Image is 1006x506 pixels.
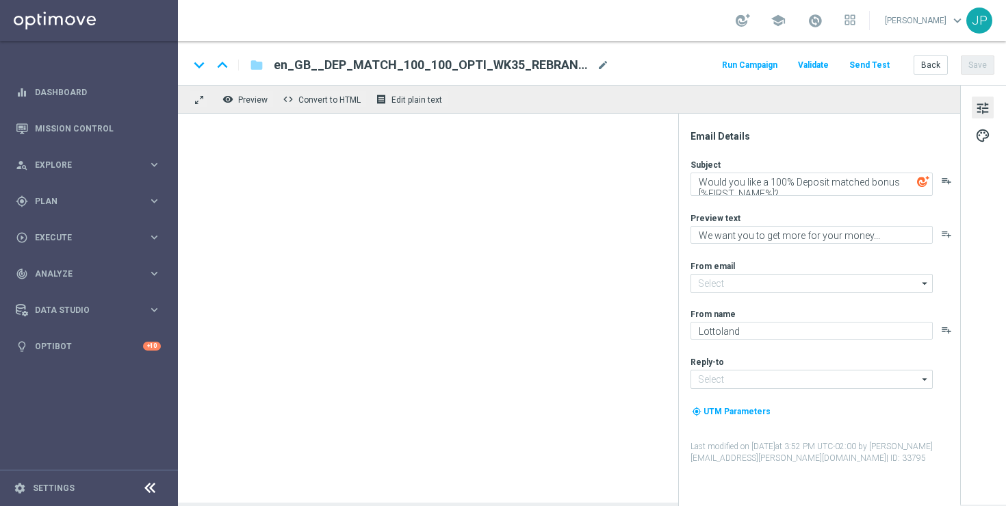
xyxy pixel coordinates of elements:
[16,74,161,110] div: Dashboard
[212,55,233,75] i: keyboard_arrow_up
[691,357,724,368] label: Reply-to
[720,56,779,75] button: Run Campaign
[704,407,771,416] span: UTM Parameters
[941,325,952,336] button: playlist_add
[16,195,148,207] div: Plan
[35,110,161,147] a: Mission Control
[691,213,740,224] label: Preview text
[14,482,26,494] i: settings
[274,57,591,73] span: en_GB__DEP_MATCH_100_100_OPTI_WK35_REBRAND__NVIP_EMA_TAC_GM
[691,274,933,293] input: Select
[35,233,148,242] span: Execute
[219,90,274,108] button: remove_red_eye Preview
[917,175,929,188] img: optiGenie.svg
[16,231,28,244] i: play_circle_outline
[16,340,28,353] i: lightbulb
[148,267,161,280] i: keyboard_arrow_right
[886,453,926,463] span: | ID: 33795
[691,160,721,170] label: Subject
[15,196,162,207] button: gps_fixed Plan keyboard_arrow_right
[33,484,75,492] a: Settings
[691,309,736,320] label: From name
[972,124,994,146] button: palette
[691,404,772,419] button: my_location UTM Parameters
[597,59,609,71] span: mode_edit
[691,261,735,272] label: From email
[376,94,387,105] i: receipt
[16,159,148,171] div: Explore
[16,159,28,171] i: person_search
[771,13,786,28] span: school
[884,10,966,31] a: [PERSON_NAME]keyboard_arrow_down
[975,99,990,117] span: tune
[298,95,361,105] span: Convert to HTML
[16,195,28,207] i: gps_fixed
[847,56,892,75] button: Send Test
[283,94,294,105] span: code
[35,161,148,169] span: Explore
[796,56,831,75] button: Validate
[16,268,28,280] i: track_changes
[15,268,162,279] button: track_changes Analyze keyboard_arrow_right
[16,328,161,364] div: Optibot
[691,130,959,142] div: Email Details
[15,123,162,134] button: Mission Control
[391,95,442,105] span: Edit plain text
[35,270,148,278] span: Analyze
[950,13,965,28] span: keyboard_arrow_down
[248,54,265,76] button: folder
[148,303,161,316] i: keyboard_arrow_right
[250,57,263,73] i: folder
[15,232,162,243] button: play_circle_outline Execute keyboard_arrow_right
[148,158,161,171] i: keyboard_arrow_right
[35,328,143,364] a: Optibot
[975,127,990,144] span: palette
[279,90,367,108] button: code Convert to HTML
[16,304,148,316] div: Data Studio
[692,407,701,416] i: my_location
[941,175,952,186] button: playlist_add
[35,306,148,314] span: Data Studio
[222,94,233,105] i: remove_red_eye
[918,370,932,388] i: arrow_drop_down
[143,342,161,351] div: +10
[16,268,148,280] div: Analyze
[966,8,992,34] div: JP
[15,341,162,352] button: lightbulb Optibot +10
[148,231,161,244] i: keyboard_arrow_right
[148,194,161,207] i: keyboard_arrow_right
[914,55,948,75] button: Back
[15,160,162,170] button: person_search Explore keyboard_arrow_right
[918,275,932,292] i: arrow_drop_down
[35,74,161,110] a: Dashboard
[691,370,933,389] input: Select
[941,229,952,240] button: playlist_add
[372,90,448,108] button: receipt Edit plain text
[972,97,994,118] button: tune
[15,305,162,316] button: Data Studio keyboard_arrow_right
[16,86,28,99] i: equalizer
[961,55,994,75] button: Save
[238,95,268,105] span: Preview
[16,231,148,244] div: Execute
[691,441,959,464] label: Last modified on [DATE] at 3:52 PM UTC-02:00 by [PERSON_NAME][EMAIL_ADDRESS][PERSON_NAME][DOMAIN_...
[35,197,148,205] span: Plan
[16,110,161,147] div: Mission Control
[189,55,209,75] i: keyboard_arrow_down
[15,87,162,98] button: equalizer Dashboard
[798,60,829,70] span: Validate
